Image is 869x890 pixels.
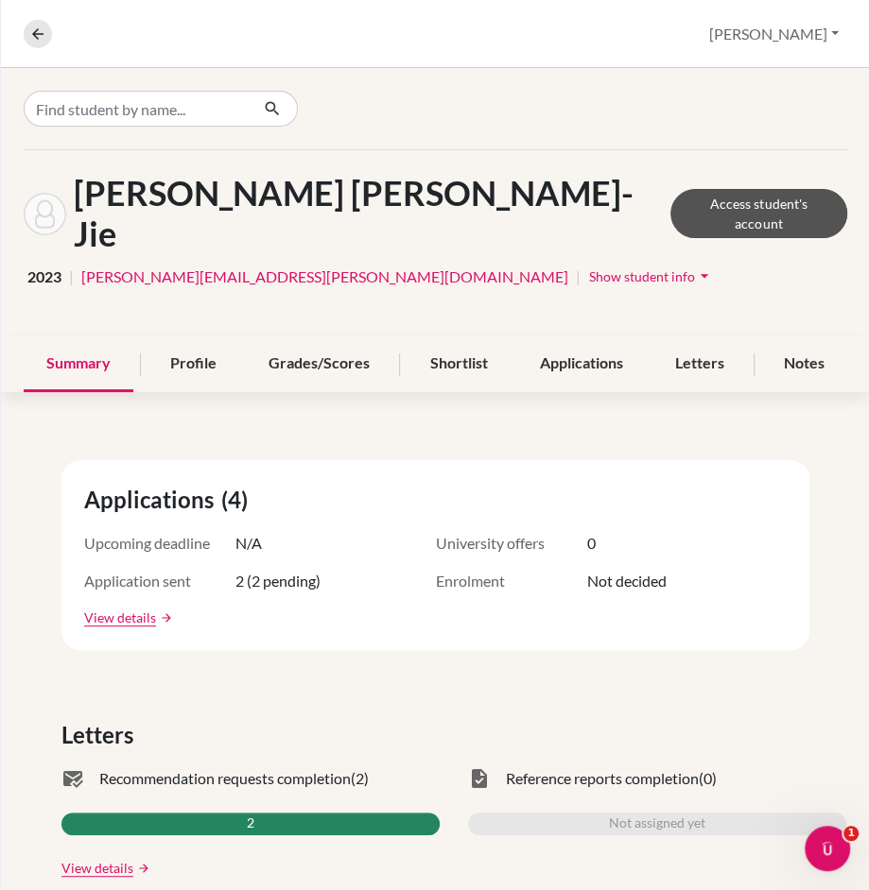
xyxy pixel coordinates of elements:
[652,336,747,392] div: Letters
[221,483,255,517] span: (4)
[246,336,392,392] div: Grades/Scores
[588,262,715,291] button: Show student infoarrow_drop_down
[235,532,262,555] span: N/A
[24,91,249,127] input: Find student by name...
[27,265,61,288] span: 2023
[84,570,235,592] span: Application sent
[61,718,141,752] span: Letters
[468,767,491,790] span: task
[61,767,84,790] span: mark_email_read
[805,826,850,871] iframe: Intercom live chat
[436,570,587,592] span: Enrolment
[69,265,74,288] span: |
[84,532,235,555] span: Upcoming deadline
[589,268,695,284] span: Show student info
[84,483,221,517] span: Applications
[576,265,581,288] span: |
[670,189,847,238] a: Access student's account
[436,532,587,555] span: University offers
[506,767,699,790] span: Reference reports completion
[148,336,239,392] div: Profile
[81,265,568,288] a: [PERSON_NAME][EMAIL_ADDRESS][PERSON_NAME][DOMAIN_NAME]
[699,767,717,790] span: (0)
[156,611,173,625] a: arrow_forward
[761,336,847,392] div: Notes
[133,862,150,875] a: arrow_forward
[609,813,705,835] span: Not assigned yet
[61,858,133,878] a: View details
[587,570,667,592] span: Not decided
[701,16,847,52] button: [PERSON_NAME]
[517,336,646,392] div: Applications
[74,173,670,254] h1: [PERSON_NAME] [PERSON_NAME]-Jie
[24,193,66,235] img: Robert James Ren-Jie Yang's avatar
[235,570,321,592] span: 2 (2 pending)
[351,767,369,790] span: (2)
[843,826,859,841] span: 1
[247,813,254,835] span: 2
[587,532,596,555] span: 0
[408,336,511,392] div: Shortlist
[695,266,714,285] i: arrow_drop_down
[84,608,156,627] a: View details
[99,767,351,790] span: Recommendation requests completion
[24,336,133,392] div: Summary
